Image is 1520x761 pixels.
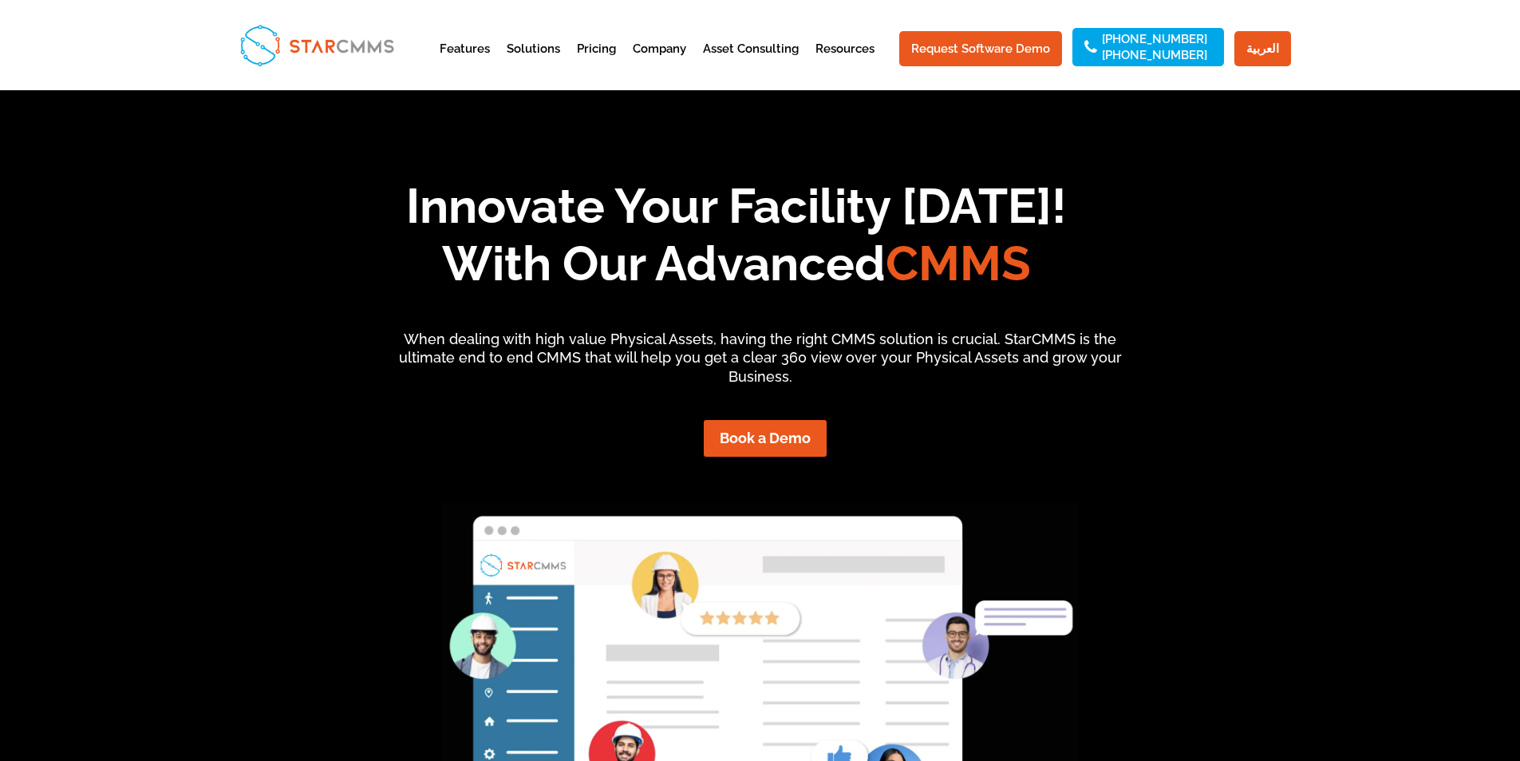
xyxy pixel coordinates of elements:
[1102,50,1207,61] a: [PHONE_NUMBER]
[633,43,686,82] a: Company
[703,43,799,82] a: Asset Consulting
[440,43,490,82] a: Features
[704,420,827,456] a: Book a Demo
[1234,31,1291,66] a: العربية
[577,43,616,82] a: Pricing
[183,177,1290,300] h1: Innovate Your Facility [DATE]! With Our Advanced
[384,330,1136,386] p: When dealing with high value Physical Assets, having the right CMMS solution is crucial. StarCMMS...
[507,43,560,82] a: Solutions
[886,236,1031,291] span: CMMS
[815,43,874,82] a: Resources
[1102,34,1207,45] a: [PHONE_NUMBER]
[899,31,1062,66] a: Request Software Demo
[233,18,401,73] img: StarCMMS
